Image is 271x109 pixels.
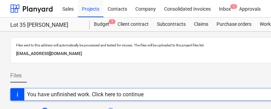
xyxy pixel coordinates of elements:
[109,19,115,24] span: 7
[190,18,212,31] a: Claims
[27,91,144,98] div: You have unfinished work. Click here to continue
[10,22,82,29] div: Lot 35 [PERSON_NAME]
[90,18,113,31] div: Budget
[10,72,22,80] span: Files
[212,18,256,31] a: Purchase orders
[230,4,237,9] span: 1
[113,18,153,31] a: Client contract
[90,18,113,31] a: Budget7
[153,18,190,31] a: Subcontracts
